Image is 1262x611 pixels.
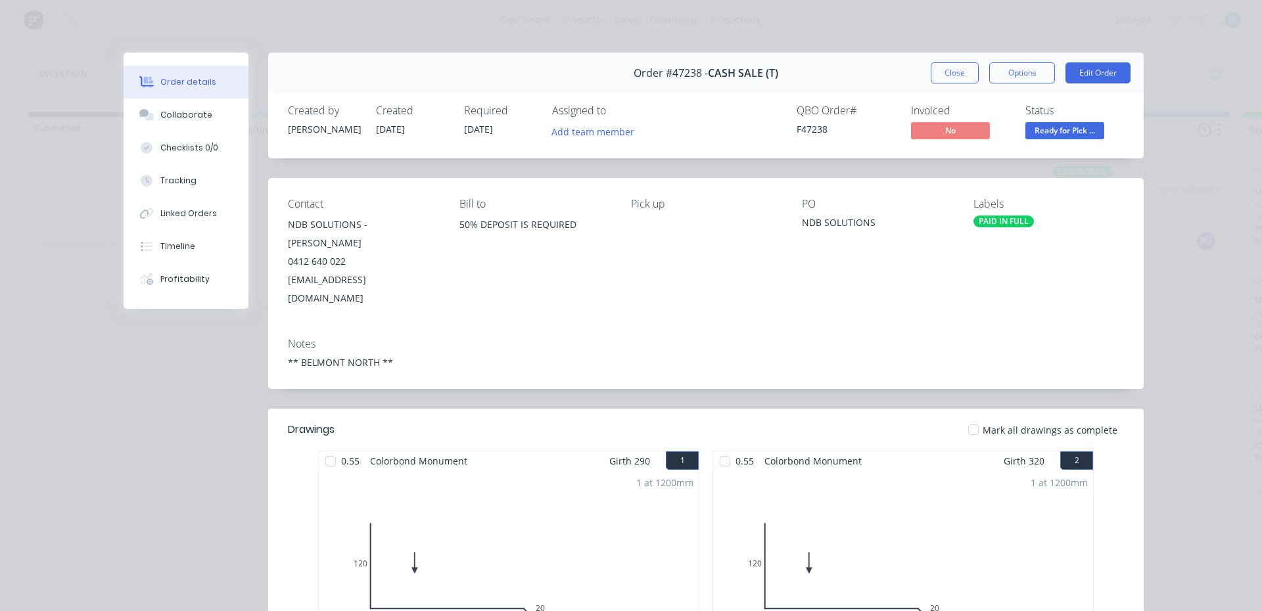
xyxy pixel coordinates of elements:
div: NDB SOLUTIONS [802,215,952,234]
div: Notes [288,338,1124,350]
div: 1 at 1200mm [636,476,693,489]
button: Checklists 0/0 [124,131,248,164]
span: Colorbond Monument [759,451,867,470]
div: Required [464,104,536,117]
button: 2 [1060,451,1093,470]
span: Order #47238 - [634,67,708,79]
div: 1 at 1200mm [1031,476,1088,489]
button: Ready for Pick ... [1025,122,1104,142]
button: Timeline [124,230,248,263]
div: Invoiced [911,104,1010,117]
div: Pick up [631,198,782,210]
div: PAID IN FULL [973,215,1034,227]
span: Girth 290 [609,451,650,470]
div: 50% DEPOSIT IS REQUIRED [459,215,610,258]
div: 0412 640 022 [288,252,438,271]
button: Close [931,62,979,83]
div: Collaborate [160,109,212,121]
div: Bill to [459,198,610,210]
button: Options [989,62,1055,83]
button: Add team member [552,122,642,140]
div: Tracking [160,175,197,187]
button: Order details [124,66,248,99]
span: 0.55 [730,451,759,470]
div: Linked Orders [160,208,217,219]
button: Edit Order [1065,62,1131,83]
button: Add team member [545,122,642,140]
span: 0.55 [336,451,365,470]
div: NDB SOLUTIONS - [PERSON_NAME]0412 640 022[EMAIL_ADDRESS][DOMAIN_NAME] [288,215,438,307]
span: [DATE] [464,123,493,135]
div: Assigned to [552,104,684,117]
div: QBO Order # [797,104,895,117]
div: 50% DEPOSIT IS REQUIRED [459,215,610,234]
div: Timeline [160,240,195,252]
button: Tracking [124,164,248,197]
button: Profitability [124,263,248,296]
span: Colorbond Monument [365,451,473,470]
div: Profitability [160,273,210,285]
span: Mark all drawings as complete [983,423,1117,437]
span: No [911,122,990,139]
button: Collaborate [124,99,248,131]
div: Checklists 0/0 [160,142,218,154]
div: Drawings [288,422,335,438]
div: Created by [288,104,360,117]
div: [EMAIL_ADDRESS][DOMAIN_NAME] [288,271,438,307]
button: Linked Orders [124,197,248,230]
div: Status [1025,104,1124,117]
div: Labels [973,198,1124,210]
div: F47238 [797,122,895,136]
span: Ready for Pick ... [1025,122,1104,139]
div: Created [376,104,448,117]
div: PO [802,198,952,210]
span: [DATE] [376,123,405,135]
span: Girth 320 [1004,451,1044,470]
span: CASH SALE (T) [708,67,778,79]
div: [PERSON_NAME] [288,122,360,136]
div: NDB SOLUTIONS - [PERSON_NAME] [288,215,438,252]
button: 1 [666,451,699,470]
div: Contact [288,198,438,210]
div: Order details [160,76,216,88]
